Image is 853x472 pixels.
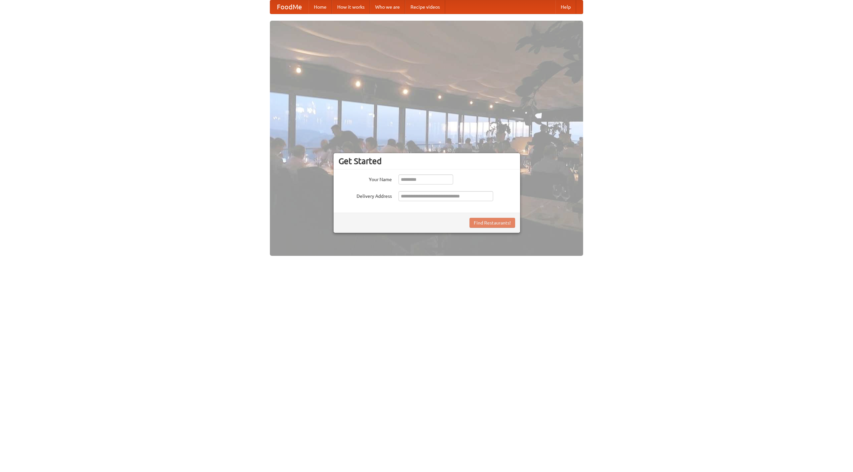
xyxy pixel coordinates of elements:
a: Home [309,0,332,14]
h3: Get Started [339,156,515,166]
label: Delivery Address [339,191,392,199]
a: Help [555,0,576,14]
a: Who we are [370,0,405,14]
a: Recipe videos [405,0,445,14]
a: How it works [332,0,370,14]
label: Your Name [339,174,392,183]
button: Find Restaurants! [469,218,515,228]
a: FoodMe [270,0,309,14]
